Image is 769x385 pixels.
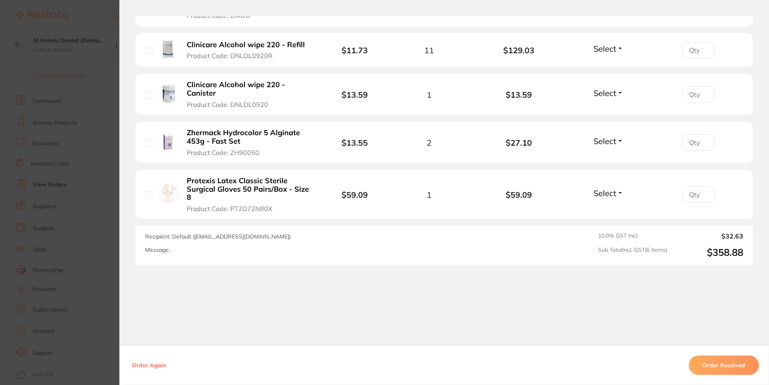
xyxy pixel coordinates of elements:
span: Product Code: PT2D72N80X [187,205,272,212]
span: Select [594,44,616,54]
output: $32.63 [674,232,743,240]
span: Sub Total Incl. GST ( 6 Items) [598,247,667,258]
button: Zhermack Hydrocolor 5 Alginate 453g - Fast Set Product Code: ZH90050 [184,128,313,157]
button: Clinicare Alcohol wipe 220 - Refill Product Code: DNLDL0920R [184,40,313,60]
button: Select [591,88,626,98]
img: Clinicare Alcohol wipe 220 - Refill [158,40,178,59]
img: Protexis Latex Classic Sterile Surgical Gloves 50 Pairs/Box - Size 8 [158,184,178,204]
span: Select [594,188,616,198]
span: Recipient: Default ( [EMAIL_ADDRESS][DOMAIN_NAME] ) [145,233,291,240]
span: 1 [427,190,431,199]
label: Message: [145,247,170,253]
button: Protexis Latex Classic Sterile Surgical Gloves 50 Pairs/Box - Size 8 Product Code: PT2D72N80X [184,176,313,213]
span: Product Code: DNLDL0920R [187,52,273,59]
span: 10.0 % GST Incl. [598,232,667,240]
b: Clinicare Alcohol wipe 220 - Refill [187,41,305,49]
span: 2 [427,138,431,147]
b: $27.10 [474,138,564,147]
output: $358.88 [674,247,743,258]
button: Select [591,136,626,146]
button: Select [591,188,626,198]
span: Product Code: DMDD [187,12,250,19]
span: Product Code: ZH90050 [187,149,259,156]
input: Qty [682,134,715,151]
b: $59.09 [474,190,564,199]
b: $59.09 [342,190,368,200]
span: 1 [427,90,431,99]
span: Product Code: DNLDL0920 [187,101,268,108]
img: Zhermack Hydrocolor 5 Alginate 453g - Fast Set [158,132,178,152]
img: Clinicare Alcohol wipe 220 - Canister [158,84,178,104]
span: 11 [424,46,434,55]
b: $13.55 [342,138,368,148]
button: Clinicare Alcohol wipe 220 - Canister Product Code: DNLDL0920 [184,80,313,109]
b: $13.59 [474,90,564,99]
input: Qty [682,42,715,58]
b: $13.59 [342,90,368,100]
b: Zhermack Hydrocolor 5 Alginate 453g - Fast Set [187,129,310,145]
b: $129.03 [474,46,564,55]
span: Select [594,88,616,98]
b: $11.73 [342,45,368,55]
input: Qty [682,186,715,203]
button: Order Received [689,356,759,375]
button: Order Again [129,362,169,369]
input: Qty [682,86,715,103]
button: Select [591,44,626,54]
span: Select [594,136,616,146]
b: Protexis Latex Classic Sterile Surgical Gloves 50 Pairs/Box - Size 8 [187,177,310,202]
b: Clinicare Alcohol wipe 220 - Canister [187,81,310,97]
